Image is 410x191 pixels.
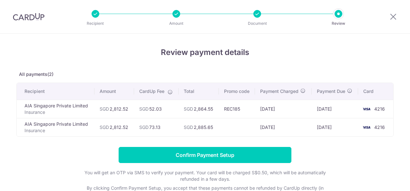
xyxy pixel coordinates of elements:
[139,88,164,95] span: CardUp Fee
[24,127,89,134] p: Insurance
[179,118,219,136] td: 2,885.65
[139,124,149,130] span: SGD
[184,124,193,130] span: SGD
[360,105,373,113] img: <span class="translation_missing" title="translation missing: en.account_steps.new_confirm_form.b...
[139,106,149,112] span: SGD
[134,118,179,136] td: 73.13
[255,118,312,136] td: [DATE]
[152,20,200,27] p: Amount
[233,20,281,27] p: Document
[17,118,94,136] td: AIA Singapore Private Limited
[315,20,362,27] p: Review
[179,83,219,100] th: Total
[358,83,393,100] th: Card
[16,47,394,58] h4: Review payment details
[13,13,44,21] img: CardUp
[184,106,193,112] span: SGD
[219,83,255,100] th: Promo code
[374,124,385,130] span: 4216
[94,100,134,118] td: 2,812.52
[100,124,109,130] span: SGD
[374,106,385,112] span: 4216
[134,100,179,118] td: 52.03
[16,71,394,77] p: All payments(2)
[317,88,345,95] span: Payment Due
[76,169,334,182] p: You will get an OTP via SMS to verify your payment. Your card will be charged S$0.50, which will ...
[312,100,358,118] td: [DATE]
[312,118,358,136] td: [DATE]
[219,100,255,118] td: REC185
[255,100,312,118] td: [DATE]
[17,83,94,100] th: Recipient
[119,147,291,163] input: Confirm Payment Setup
[360,123,373,131] img: <span class="translation_missing" title="translation missing: en.account_steps.new_confirm_form.b...
[17,100,94,118] td: AIA Singapore Private Limited
[24,109,89,115] p: Insurance
[100,106,109,112] span: SGD
[94,118,134,136] td: 2,812.52
[72,20,119,27] p: Recipient
[94,83,134,100] th: Amount
[179,100,219,118] td: 2,864.55
[260,88,298,95] span: Payment Charged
